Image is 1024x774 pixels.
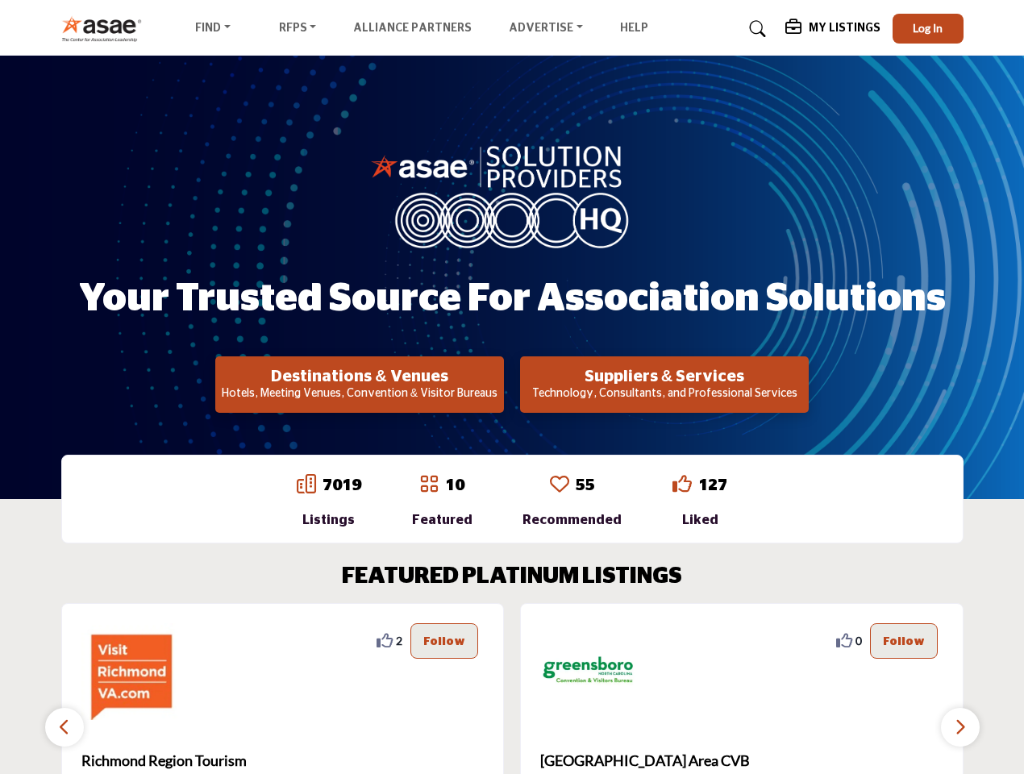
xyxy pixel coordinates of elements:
span: 2 [396,632,402,649]
p: Follow [883,632,925,650]
button: Follow [410,623,478,659]
div: Listings [297,510,361,530]
a: 7019 [323,477,361,493]
h2: FEATURED PLATINUM LISTINGS [342,564,682,591]
h5: My Listings [809,21,880,35]
button: Suppliers & Services Technology, Consultants, and Professional Services [520,356,809,413]
div: Featured [412,510,472,530]
a: Help [620,23,648,34]
img: Site Logo [61,15,151,42]
span: 0 [855,632,862,649]
a: Go to Recommended [550,474,569,497]
a: 127 [698,477,727,493]
p: Hotels, Meeting Venues, Convention & Visitor Bureaus [220,386,499,402]
button: Destinations & Venues Hotels, Meeting Venues, Convention & Visitor Bureaus [215,356,504,413]
a: Advertise [497,18,594,40]
p: Follow [423,632,465,650]
img: Greensboro Area CVB [540,623,637,720]
p: Technology, Consultants, and Professional Services [525,386,804,402]
i: Go to Liked [672,474,692,493]
button: Follow [870,623,938,659]
a: Go to Featured [419,474,439,497]
a: RFPs [268,18,328,40]
a: 55 [576,477,595,493]
div: Liked [672,510,727,530]
a: 10 [445,477,464,493]
a: Search [734,16,776,42]
a: Alliance Partners [353,23,472,34]
h2: Destinations & Venues [220,367,499,386]
h2: Suppliers & Services [525,367,804,386]
img: Richmond Region Tourism [81,623,178,720]
h1: Your Trusted Source for Association Solutions [79,274,946,324]
img: image [371,142,653,248]
span: [GEOGRAPHIC_DATA] Area CVB [540,750,943,772]
div: Recommended [522,510,622,530]
span: Log In [913,21,943,35]
span: Richmond Region Tourism [81,750,485,772]
div: My Listings [785,19,880,39]
button: Log In [893,14,964,44]
a: Find [184,18,242,40]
